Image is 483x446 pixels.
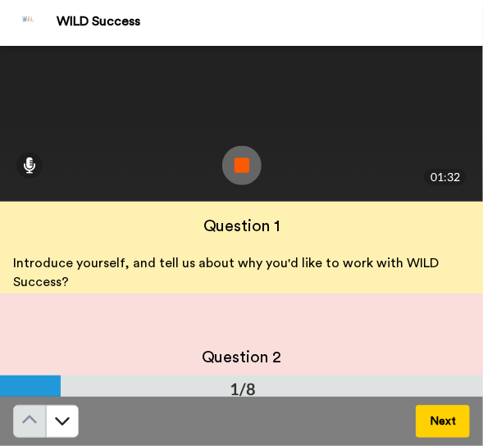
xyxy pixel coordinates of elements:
[57,14,482,30] div: WILD Success
[204,377,283,400] div: 1/8
[9,3,48,43] img: Profile Image
[416,405,470,438] button: Next
[222,146,262,185] img: ic_record_stop.svg
[13,257,442,289] span: Introduce yourself, and tell us about why you'd like to work with WILD Success?
[424,169,467,185] div: 01:32
[13,215,470,238] h4: Question 1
